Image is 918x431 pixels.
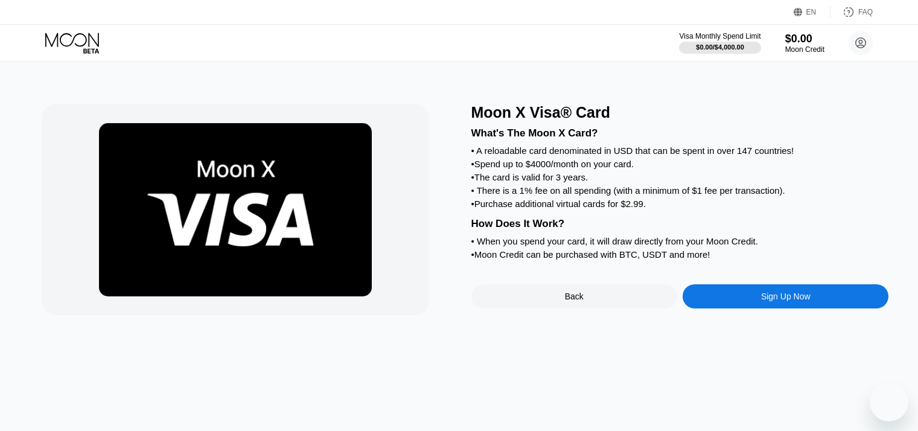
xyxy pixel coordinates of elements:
[870,383,908,421] iframe: Button to launch messaging window
[471,199,889,209] div: • Purchase additional virtual cards for $2.99.
[471,172,889,182] div: • The card is valid for 3 years.
[696,43,744,51] div: $0.00 / $4,000.00
[471,127,889,139] div: What's The Moon X Card?
[471,249,889,260] div: • Moon Credit can be purchased with BTC, USDT and more!
[679,32,760,40] div: Visa Monthly Spend Limit
[471,284,677,308] div: Back
[785,45,824,54] div: Moon Credit
[785,33,824,45] div: $0.00
[471,159,889,169] div: • Spend up to $4000/month on your card.
[471,185,889,196] div: • There is a 1% fee on all spending (with a minimum of $1 fee per transaction).
[471,145,889,156] div: • A reloadable card denominated in USD that can be spent in over 147 countries!
[830,6,873,18] div: FAQ
[565,292,584,301] div: Back
[471,236,889,246] div: • When you spend your card, it will draw directly from your Moon Credit.
[679,32,760,54] div: Visa Monthly Spend Limit$0.00/$4,000.00
[761,292,811,301] div: Sign Up Now
[806,8,817,16] div: EN
[794,6,830,18] div: EN
[471,104,889,121] div: Moon X Visa® Card
[683,284,888,308] div: Sign Up Now
[858,8,873,16] div: FAQ
[471,218,889,230] div: How Does It Work?
[785,33,824,54] div: $0.00Moon Credit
